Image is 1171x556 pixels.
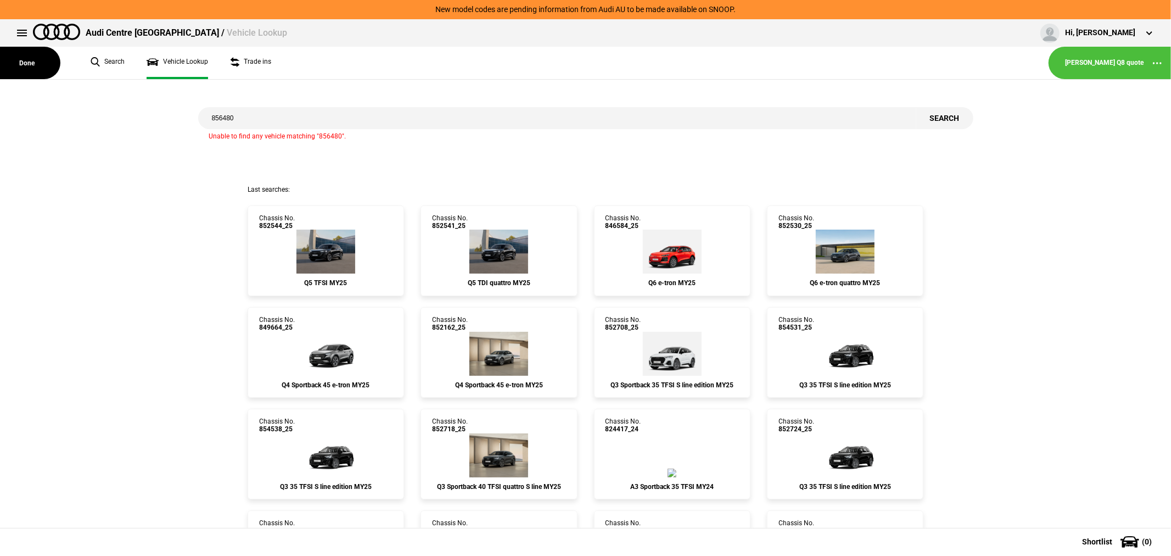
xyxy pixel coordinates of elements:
[606,316,641,332] div: Chassis No.
[230,47,271,79] a: Trade ins
[259,483,393,491] div: Q3 35 TFSI S line edition MY25
[259,418,295,433] div: Chassis No.
[778,316,814,332] div: Chassis No.
[813,433,878,477] img: Audi_F3BCCX_25LE_FZ_0E0E_3FU_QQ2_3S2_V72_WN8_(Nadin:_3FU_3S2_C62_QQ2_V72_WN8)_ext.png
[86,27,287,39] div: Audi Centre [GEOGRAPHIC_DATA] /
[259,279,393,287] div: Q5 TFSI MY25
[606,483,739,491] div: A3 Sportback 35 TFSI MY24
[813,332,878,376] img: Audi_F3BCCX_25LE_FZ_0E0E_3FU_QQ2_3S2_V72_WN8_(Nadin:_3FU_3S2_C62_QQ2_V72_WN8)_ext.png
[1065,58,1144,68] a: [PERSON_NAME] Q8 quote
[198,129,973,141] div: Unable to find any vehicle matching "856480".
[606,222,641,230] span: 846584_25
[469,433,528,477] img: Audi_F3NC6Y_25_EI_6Y6Y_PXC_WC7_6FJ_52Z_2JD_(Nadin:_2JD_52Z_6FJ_C62_PXC_WC7)_ext.png
[606,324,641,331] span: 852708_25
[432,279,565,287] div: Q5 TDI quattro MY25
[259,324,295,331] span: 849664_25
[91,47,125,79] a: Search
[668,469,676,477] img: Audi_8YAAZG_24_AC_H1H1_MP_V98_WA7_3FB_4E6_(Nadin:_3FB_4E6_4L6_6XI_C41_V98_WA7_Y4Z)_ext.png
[606,519,641,535] div: Chassis No.
[432,316,468,332] div: Chassis No.
[778,214,814,230] div: Chassis No.
[778,418,814,433] div: Chassis No.
[432,483,565,491] div: Q3 Sportback 40 TFSI quattro S line MY25
[606,425,641,433] span: 824417_24
[606,279,739,287] div: Q6 e-tron MY25
[432,222,468,230] span: 852541_25
[432,519,468,535] div: Chassis No.
[469,230,528,274] img: Audi_GUBAUY_25_FW_0E0E_3FU_PAH_6FJ_(Nadin:_3FU_6FJ_C56_PAH)_ext.png
[147,47,208,79] a: Vehicle Lookup
[432,324,468,331] span: 852162_25
[778,483,912,491] div: Q3 35 TFSI S line edition MY25
[432,425,468,433] span: 852718_25
[469,332,528,376] img: Audi_F4NA53_25_EI_2L2L_4ZD_WA7_6FJ_PWK_FB5_2FS_PY5_PYY_(Nadin:_2FS_4ZD_6FJ_C19_FB5_PWK_PY5_PYY_S7...
[1144,49,1171,77] button: ...
[643,332,702,376] img: Audi_F3NCCX_25LE_FZ_2Y2Y_3FB_6FJ_V72_WN8_X8C_(Nadin:_3FB_6FJ_C62_V72_WN8)_ext.png
[293,433,358,477] img: Audi_F3BCCX_25LE_FZ_0E0E_3FU_QQ2_3S2_V72_WN8_(Nadin:_3FU_3S2_C62_QQ2_V72_WN8)_ext.png
[1142,538,1152,546] span: ( 0 )
[778,519,814,535] div: Chassis No.
[259,527,295,535] span: 853671_25
[432,214,468,230] div: Chassis No.
[248,186,290,193] span: Last searches:
[778,324,814,331] span: 854531_25
[227,27,287,38] span: Vehicle Lookup
[259,381,393,389] div: Q4 Sportback 45 e-tron MY25
[33,24,80,40] img: audi.png
[606,214,641,230] div: Chassis No.
[432,418,468,433] div: Chassis No.
[606,527,641,535] span: 851730_25
[816,230,875,274] img: Audi_GFBA38_25_GX_6Y6Y__(Nadin:_C05)_ext.png
[259,222,295,230] span: 852544_25
[1066,528,1171,555] button: Shortlist(0)
[778,222,814,230] span: 852530_25
[778,425,814,433] span: 852724_25
[643,230,702,274] img: Audi_GFBA1A_25_FW_G1G1_FB5_(Nadin:_C05_FB5_SN8)_ext.png
[778,279,912,287] div: Q6 e-tron quattro MY25
[432,527,468,535] span: 851576_25
[606,381,739,389] div: Q3 Sportback 35 TFSI S line edition MY25
[606,418,641,433] div: Chassis No.
[1082,538,1112,546] span: Shortlist
[259,316,295,332] div: Chassis No.
[1065,27,1135,38] div: Hi, [PERSON_NAME]
[778,381,912,389] div: Q3 35 TFSI S line edition MY25
[432,381,565,389] div: Q4 Sportback 45 e-tron MY25
[296,230,355,274] img: Audi_GUBAZG_25_FW_0E0E_3FU_PAH_6FJ_(Nadin:_3FU_6FJ_C56_PAH)_ext.png
[198,107,916,129] input: Enter vehicle chassis number or other identifier.
[259,519,295,535] div: Chassis No.
[293,332,358,376] img: Audi_F4NA53_25_EI_2L2L_4ZD_WA2_WA7_6FJ_PWK_FB5_2FS_55K_PY5_PYY_QQ9_(Nadin:_2FS_4ZD_55K_6FJ_C19_FB...
[259,214,295,230] div: Chassis No.
[778,527,814,535] span: 851211_25
[916,107,973,129] button: Search
[259,425,295,433] span: 854538_25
